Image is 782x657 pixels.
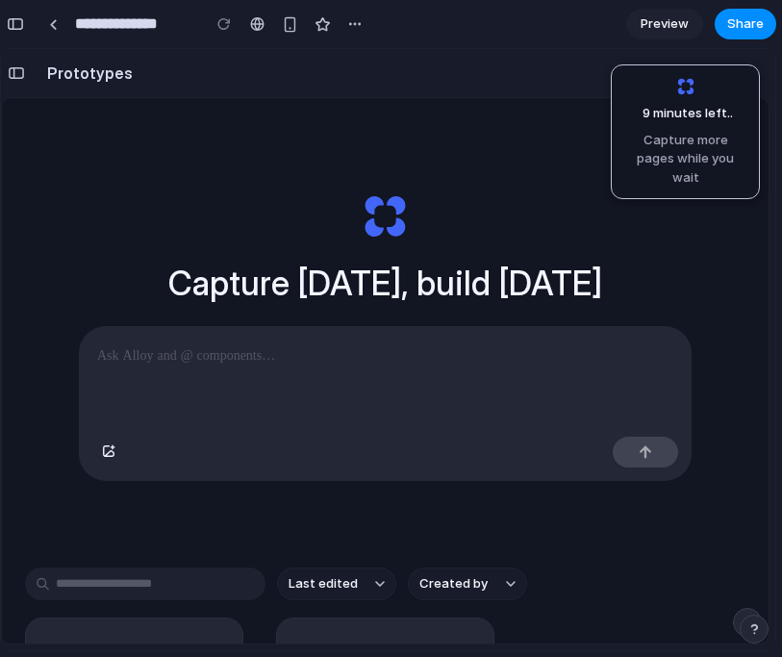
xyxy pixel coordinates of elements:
[727,14,764,34] span: Share
[641,14,689,34] span: Preview
[276,518,395,551] button: Last edited
[626,9,703,39] a: Preview
[623,131,747,188] span: Capture more pages while you wait
[418,525,487,544] span: Created by
[288,525,357,544] span: Last edited
[38,13,132,36] h2: Prototypes
[715,9,776,39] button: Share
[407,518,526,551] button: Created by
[628,104,733,123] span: 9 minutes left ..
[167,209,601,260] h1: Capture [DATE], build [DATE]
